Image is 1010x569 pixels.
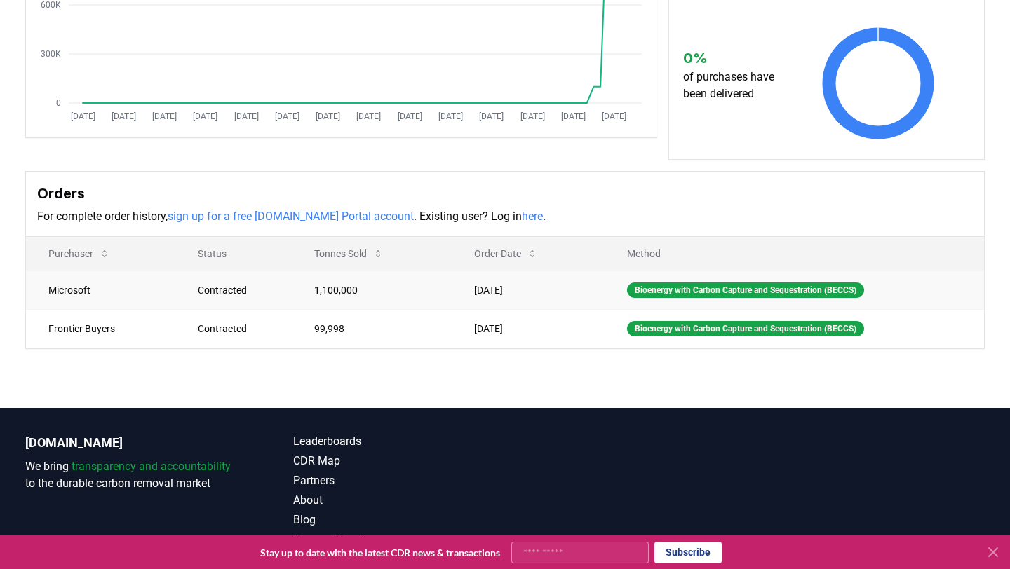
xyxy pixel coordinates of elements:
[627,282,864,298] div: Bioenergy with Carbon Capture and Sequestration (BECCS)
[187,247,280,261] p: Status
[56,98,61,108] tspan: 0
[683,69,788,102] p: of purchases have been delivered
[26,270,175,309] td: Microsoft
[561,111,586,121] tspan: [DATE]
[293,433,505,450] a: Leaderboards
[198,283,280,297] div: Contracted
[293,512,505,528] a: Blog
[112,111,136,121] tspan: [DATE]
[198,322,280,336] div: Contracted
[25,433,237,453] p: [DOMAIN_NAME]
[193,111,217,121] tspan: [DATE]
[71,111,95,121] tspan: [DATE]
[152,111,177,121] tspan: [DATE]
[168,210,414,223] a: sign up for a free [DOMAIN_NAME] Portal account
[41,49,61,59] tspan: 300K
[356,111,381,121] tspan: [DATE]
[438,111,463,121] tspan: [DATE]
[293,453,505,469] a: CDR Map
[234,111,259,121] tspan: [DATE]
[627,321,864,336] div: Bioenergy with Carbon Capture and Sequestration (BECCS)
[398,111,422,121] tspan: [DATE]
[293,472,505,489] a: Partners
[303,240,395,268] button: Tonnes Sold
[292,309,452,348] td: 99,998
[463,240,549,268] button: Order Date
[275,111,299,121] tspan: [DATE]
[293,492,505,509] a: About
[316,111,340,121] tspan: [DATE]
[520,111,545,121] tspan: [DATE]
[26,309,175,348] td: Frontier Buyers
[452,270,604,309] td: [DATE]
[616,247,973,261] p: Method
[479,111,504,121] tspan: [DATE]
[72,460,231,473] span: transparency and accountability
[37,240,121,268] button: Purchaser
[292,270,452,309] td: 1,100,000
[293,531,505,548] a: Terms of Service
[452,309,604,348] td: [DATE]
[37,183,973,204] h3: Orders
[522,210,543,223] a: here
[683,48,788,69] h3: 0 %
[25,458,237,492] p: We bring to the durable carbon removal market
[37,208,973,225] p: For complete order history, . Existing user? Log in .
[602,111,626,121] tspan: [DATE]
